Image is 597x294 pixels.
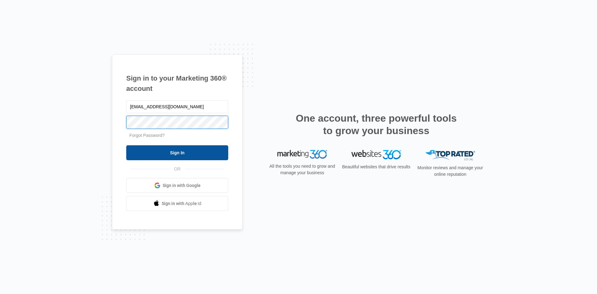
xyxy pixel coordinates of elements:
input: Sign In [126,145,228,160]
span: OR [170,166,185,172]
p: Beautiful websites that drive results [341,164,411,170]
a: Forgot Password? [129,133,165,138]
p: Monitor reviews and manage your online reputation [415,165,485,178]
h2: One account, three powerful tools to grow your business [294,112,459,137]
h1: Sign in to your Marketing 360® account [126,73,228,94]
input: Email [126,100,228,113]
a: Sign in with Apple Id [126,196,228,211]
span: Sign in with Google [163,182,201,189]
img: Marketing 360 [277,150,327,159]
span: Sign in with Apple Id [162,200,201,207]
p: All the tools you need to grow and manage your business [267,163,337,176]
img: Top Rated Local [425,150,475,160]
a: Sign in with Google [126,178,228,193]
img: Websites 360 [351,150,401,159]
